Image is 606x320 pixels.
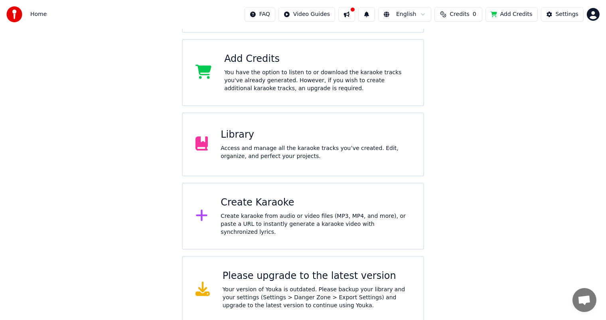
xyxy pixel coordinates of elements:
[572,288,596,312] a: Obrolan terbuka
[434,7,482,22] button: Credits0
[556,10,578,18] div: Settings
[224,53,411,65] div: Add Credits
[278,7,335,22] button: Video Guides
[450,10,469,18] span: Credits
[541,7,584,22] button: Settings
[224,69,411,93] div: You have the option to listen to or download the karaoke tracks you've already generated. However...
[223,270,411,282] div: Please upgrade to the latest version
[6,6,22,22] img: youka
[221,212,411,236] div: Create karaoke from audio or video files (MP3, MP4, and more), or paste a URL to instantly genera...
[30,10,47,18] nav: breadcrumb
[221,128,411,141] div: Library
[245,7,275,22] button: FAQ
[486,7,538,22] button: Add Credits
[30,10,47,18] span: Home
[223,286,411,310] div: Your version of Youka is outdated. Please backup your library and your settings (Settings > Dange...
[221,196,411,209] div: Create Karaoke
[473,10,476,18] span: 0
[221,144,411,160] div: Access and manage all the karaoke tracks you’ve created. Edit, organize, and perfect your projects.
